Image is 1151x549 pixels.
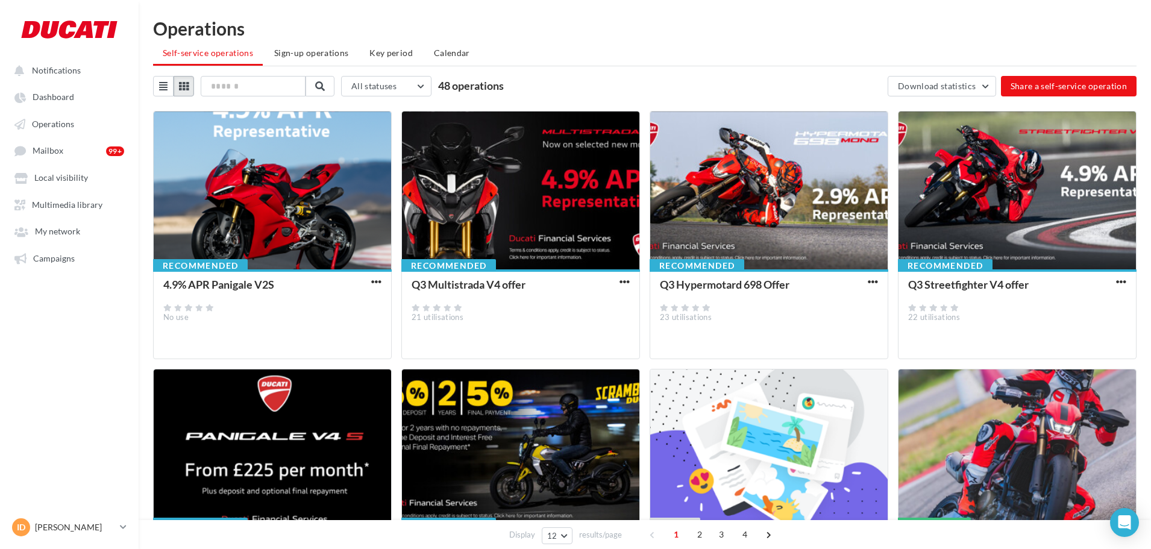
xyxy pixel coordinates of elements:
[509,529,535,541] span: Display
[153,259,248,272] div: Recommended
[412,278,525,291] div: Q3 Multistrada V4 offer
[690,525,709,544] span: 2
[660,312,712,322] span: 23 utilisations
[7,86,131,107] a: Dashboard
[34,173,88,183] span: Local visibility
[7,193,131,215] a: Multimedia library
[434,48,470,58] span: Calendar
[7,113,131,134] a: Operations
[1110,508,1139,537] div: Open Intercom Messenger
[274,48,348,58] span: Sign-up operations
[579,529,622,541] span: results/page
[351,81,397,91] span: All statuses
[33,253,75,263] span: Campaigns
[163,312,189,322] span: No use
[650,259,744,272] div: Recommended
[666,525,686,544] span: 1
[650,518,700,531] div: Draft
[153,518,248,531] div: Recommended
[412,312,463,322] span: 21 utilisations
[7,220,131,242] a: My network
[908,278,1029,291] div: Q3 Streetfighter V4 offer
[7,247,131,269] a: Campaigns
[898,518,971,531] div: Published
[106,146,124,156] div: 99+
[547,531,557,541] span: 12
[35,227,80,237] span: My network
[908,312,960,322] span: 22 utilisations
[32,65,81,75] span: Notifications
[32,119,74,129] span: Operations
[10,516,129,539] a: ID [PERSON_NAME]
[542,527,572,544] button: 12
[163,278,274,291] div: 4.9% APR Panigale V2S
[401,518,496,531] div: Recommended
[32,199,102,210] span: Multimedia library
[341,76,431,96] button: All statuses
[33,146,63,156] span: Mailbox
[153,19,1137,37] div: Operations
[401,259,496,272] div: Recommended
[898,259,993,272] div: Recommended
[7,59,127,81] button: Notifications
[35,521,115,533] p: [PERSON_NAME]
[33,92,74,102] span: Dashboard
[712,525,731,544] span: 3
[7,139,131,162] a: Mailbox 99+
[438,79,504,92] span: 48 operations
[888,76,996,96] button: Download statistics
[660,278,789,291] div: Q3 Hypermotard 698 Offer
[369,48,413,58] span: Key period
[1001,76,1137,96] button: Share a self-service operation
[898,81,976,91] span: Download statistics
[735,525,754,544] span: 4
[17,521,25,533] span: ID
[7,166,131,188] a: Local visibility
